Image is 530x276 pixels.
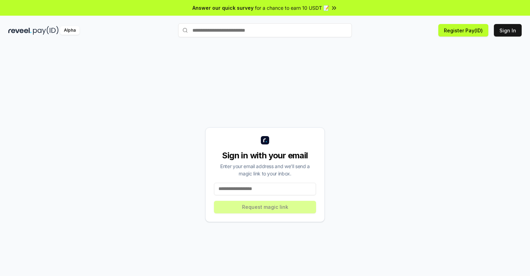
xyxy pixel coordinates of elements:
button: Register Pay(ID) [438,24,488,37]
div: Enter your email address and we’ll send a magic link to your inbox. [214,163,316,177]
img: pay_id [33,26,59,35]
div: Sign in with your email [214,150,316,161]
div: Alpha [60,26,80,35]
span: Answer our quick survey [192,4,254,11]
img: logo_small [261,136,269,144]
img: reveel_dark [8,26,32,35]
button: Sign In [494,24,522,37]
span: for a chance to earn 10 USDT 📝 [255,4,329,11]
